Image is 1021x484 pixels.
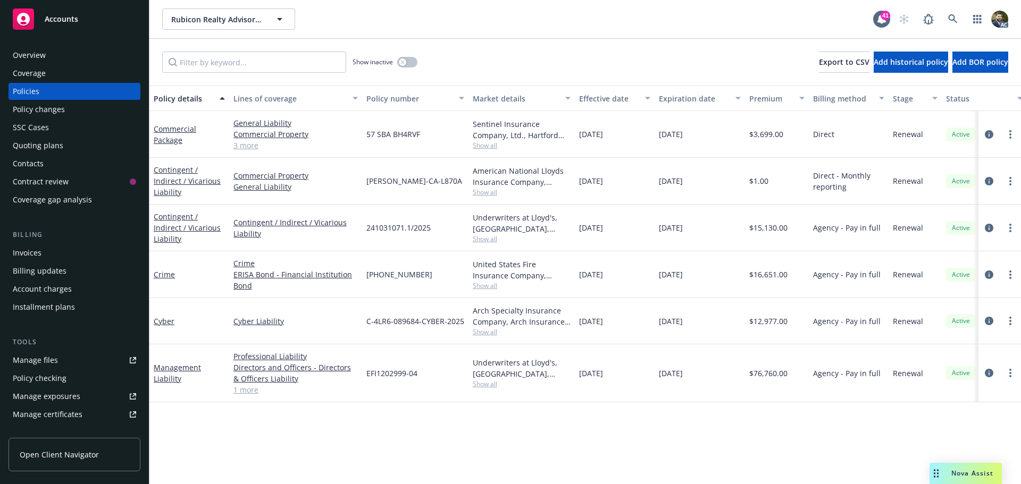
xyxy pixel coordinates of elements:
span: Direct - Monthly reporting [813,170,884,192]
span: [DATE] [659,222,683,233]
a: Policy changes [9,101,140,118]
span: Active [950,176,972,186]
div: Coverage gap analysis [13,191,92,208]
span: Show all [473,188,571,197]
a: Coverage gap analysis [9,191,140,208]
a: Professional Liability [233,351,358,362]
span: Add historical policy [874,57,948,67]
span: Agency - Pay in full [813,269,881,280]
span: Renewal [893,368,923,379]
a: Contract review [9,173,140,190]
div: Drag to move [930,463,943,484]
a: circleInformation [983,175,995,188]
button: Premium [745,86,809,111]
div: Billing method [813,93,873,104]
span: Manage exposures [9,388,140,405]
a: more [1004,315,1017,327]
div: Stage [893,93,926,104]
div: Arch Specialty Insurance Company, Arch Insurance Company, Coalition Insurance Solutions (MGA) [473,305,571,327]
button: Expiration date [655,86,745,111]
span: Renewal [893,175,923,186]
a: Installment plans [9,299,140,316]
a: more [1004,175,1017,188]
span: Show all [473,141,571,150]
span: [DATE] [659,269,683,280]
span: C-4LR6-089684-CYBER-2025 [366,316,464,327]
button: Effective date [575,86,655,111]
a: Commercial Property [233,129,358,140]
span: Active [950,223,972,233]
a: Search [942,9,964,30]
a: more [1004,268,1017,281]
span: $12,977.00 [749,316,788,327]
span: [DATE] [659,368,683,379]
span: Agency - Pay in full [813,222,881,233]
div: Overview [13,47,46,64]
a: 3 more [233,140,358,151]
a: Commercial Property [233,170,358,181]
button: Billing method [809,86,889,111]
a: Billing updates [9,262,140,279]
span: Direct [813,129,834,140]
span: Show all [473,379,571,388]
button: Add BOR policy [952,52,1008,73]
div: Underwriters at Lloyd's, [GEOGRAPHIC_DATA], [PERSON_NAME] of [GEOGRAPHIC_DATA], Euclid Financial,... [473,357,571,379]
div: Policy checking [13,370,66,387]
a: Manage certificates [9,406,140,423]
a: Manage claims [9,424,140,441]
span: Active [950,368,972,378]
a: 1 more [233,384,358,395]
a: Start snowing [893,9,915,30]
button: Policy details [149,86,229,111]
span: Open Client Navigator [20,449,99,460]
div: Tools [9,337,140,347]
span: [DATE] [579,316,603,327]
a: Cyber Liability [233,316,358,327]
a: General Liability [233,181,358,192]
div: United States Fire Insurance Company, [PERSON_NAME] & [PERSON_NAME] ([GEOGRAPHIC_DATA]), Brown & ... [473,259,571,281]
div: Policy number [366,93,453,104]
span: [DATE] [579,269,603,280]
span: [DATE] [579,222,603,233]
button: Nova Assist [930,463,1002,484]
a: circleInformation [983,222,995,234]
span: Rubicon Realty Advisors Inc [171,14,263,25]
span: $1.00 [749,175,768,186]
div: Policy changes [13,101,65,118]
a: more [1004,367,1017,379]
a: Management Liability [154,362,201,384]
div: Coverage [13,65,46,82]
a: Crime [233,258,358,269]
a: circleInformation [983,315,995,327]
a: circleInformation [983,128,995,141]
span: Renewal [893,269,923,280]
span: [DATE] [659,316,683,327]
input: Filter by keyword... [162,52,346,73]
div: SSC Cases [13,119,49,136]
span: Active [950,270,972,279]
a: Accounts [9,4,140,34]
a: ERISA Bond - Financial Institution Bond [233,269,358,291]
span: Add BOR policy [952,57,1008,67]
div: Manage claims [13,424,66,441]
span: 57 SBA BH4RVF [366,129,420,140]
span: Active [950,316,972,326]
span: Agency - Pay in full [813,368,881,379]
div: Billing [9,230,140,240]
a: Contingent / Indirect / Vicarious Liability [154,211,221,244]
a: Coverage [9,65,140,82]
span: Renewal [893,129,923,140]
span: $3,699.00 [749,129,783,140]
a: Policy checking [9,370,140,387]
button: Stage [889,86,942,111]
div: Contract review [13,173,69,190]
div: Market details [473,93,559,104]
span: [DATE] [579,129,603,140]
a: SSC Cases [9,119,140,136]
span: Export to CSV [819,57,869,67]
div: Manage exposures [13,388,80,405]
div: Quoting plans [13,137,63,154]
span: Show all [473,281,571,290]
a: Account charges [9,281,140,298]
span: Active [950,130,972,139]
